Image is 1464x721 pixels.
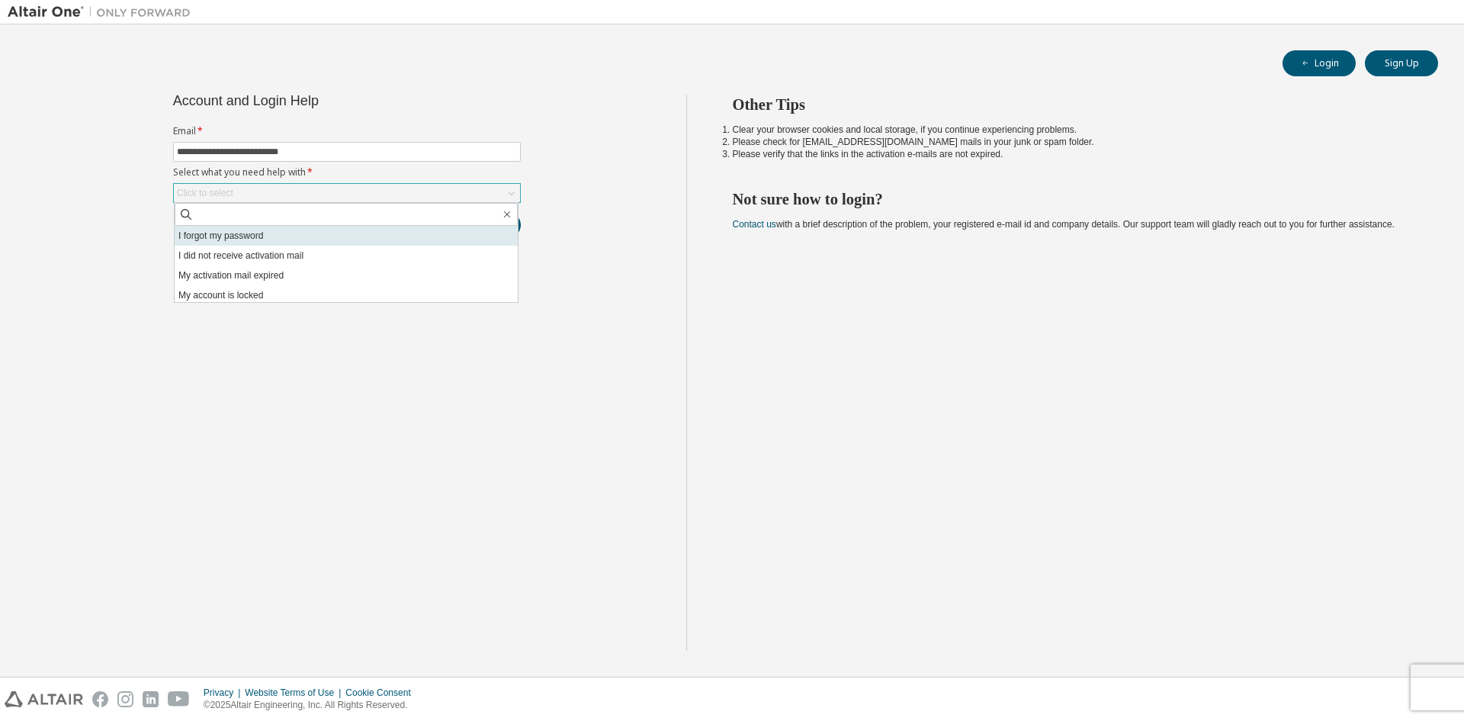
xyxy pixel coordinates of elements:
[1365,50,1438,76] button: Sign Up
[1283,50,1356,76] button: Login
[174,184,520,202] div: Click to select
[5,691,83,707] img: altair_logo.svg
[733,124,1411,136] li: Clear your browser cookies and local storage, if you continue experiencing problems.
[8,5,198,20] img: Altair One
[175,226,518,246] li: I forgot my password
[733,95,1411,114] h2: Other Tips
[173,166,521,179] label: Select what you need help with
[345,687,419,699] div: Cookie Consent
[92,691,108,707] img: facebook.svg
[245,687,345,699] div: Website Terms of Use
[733,219,1395,230] span: with a brief description of the problem, your registered e-mail id and company details. Our suppo...
[177,187,233,199] div: Click to select
[117,691,133,707] img: instagram.svg
[733,219,776,230] a: Contact us
[143,691,159,707] img: linkedin.svg
[204,699,420,712] p: © 2025 Altair Engineering, Inc. All Rights Reserved.
[168,691,190,707] img: youtube.svg
[733,189,1411,209] h2: Not sure how to login?
[733,148,1411,160] li: Please verify that the links in the activation e-mails are not expired.
[173,95,451,107] div: Account and Login Help
[204,687,245,699] div: Privacy
[173,125,521,137] label: Email
[733,136,1411,148] li: Please check for [EMAIL_ADDRESS][DOMAIN_NAME] mails in your junk or spam folder.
